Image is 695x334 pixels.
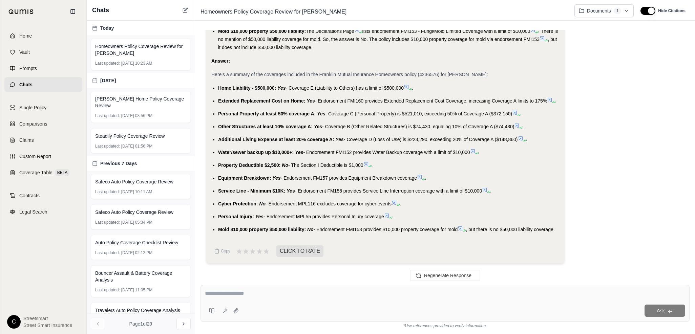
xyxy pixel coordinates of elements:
span: [DATE] 01:56 PM [121,143,152,149]
span: Safeco Auto Policy Coverage Review [95,178,173,185]
span: Additional Living Expense at least 20% coverage A: [218,137,334,142]
span: . [526,137,527,142]
span: - Coverage B (Other Related Structures) is $74,430, equaling 10% of Coverage A ($74,430) [322,124,514,129]
span: Hide Citations [658,8,686,14]
span: [DATE] 05:34 PM [121,220,152,225]
span: Comparisons [19,120,47,127]
span: Last updated: [95,113,120,118]
span: Legal Search [19,208,47,215]
span: Service Line - Minimum $10K: [218,188,285,194]
span: Personal Property at least 50% coverage A: [218,111,316,116]
span: [DATE] 10:23 AM [121,61,152,66]
a: Vault [4,45,82,60]
div: *Use references provided to verify information. [201,322,690,329]
span: Equipment Breakdown: [218,175,271,181]
span: Previous 7 Days [100,160,137,167]
span: - Coverage D (Loss of Use) is $223,290, exceeding 20% of Coverage A ($148,860) [344,137,518,142]
span: Personal Injury: [218,214,254,219]
button: Collapse sidebar [67,6,78,17]
span: CLICK TO RATE [276,245,323,257]
button: Ask [645,305,685,317]
a: Prompts [4,61,82,76]
span: [DATE] [100,77,116,84]
span: Copy [221,248,230,254]
span: 1 [614,7,622,14]
button: Documents1 [574,4,634,17]
span: - Endorsement MPL116 excludes coverage for cyber events [266,201,392,206]
span: [DATE] 02:12 PM [121,250,152,255]
span: Streetsmart [23,315,72,322]
div: Edit Title [198,6,569,17]
span: Travelers Auto Policy Coverage Analysis [95,307,180,314]
span: Last updated: [95,220,120,225]
strong: Answer: [211,58,230,64]
a: Legal Search [4,204,82,219]
span: Yes [277,85,286,91]
span: Last updated: [95,143,120,149]
span: Yes [307,98,315,104]
span: Prompts [19,65,37,72]
button: New Chat [181,6,189,14]
a: Single Policy [4,100,82,115]
a: Coverage TableBETA [4,165,82,180]
span: Yes [314,124,322,129]
span: . [412,85,413,91]
span: Home Liability - $500,000: [218,85,276,91]
span: . [555,98,556,104]
span: Cyber Protection: [218,201,258,206]
span: - Endorsement FMI152 provides Water Backup coverage with a limit of $10,000 [303,150,470,155]
span: , but there is no $50,000 liability coverage. [466,227,554,232]
span: Steadily Policy Coverage Review [95,133,165,139]
span: Contracts [19,192,40,199]
span: - Endorsement FM158 provides Service Line Interruption coverage with a limit of $10,000 [295,188,482,194]
span: - Endorsement FMI160 provides Extended Replacement Cost Coverage, increasing Coverage A limits to... [315,98,547,104]
span: [DATE] 10:11 AM [121,189,152,195]
span: Last updated: [95,61,120,66]
span: No [282,162,288,168]
span: [DATE] 08:56 PM [121,113,152,118]
span: . [392,214,394,219]
span: Homeowners Policy Coverage Review for [PERSON_NAME] [95,43,186,57]
span: . [372,162,373,168]
span: No [307,227,314,232]
span: Last updated: [95,189,120,195]
span: Mold $10,000 property $50,000 liability: [218,227,306,232]
a: Comparisons [4,116,82,131]
span: Yes [272,175,280,181]
span: Water/sewer backup up $10,000+: [218,150,294,155]
span: Property Deductible $2,500: [218,162,280,168]
span: Last updated: [95,287,120,293]
span: Yes [255,214,264,219]
span: Here's a summary of the coverages included in the Franklin Mutual Insurance Homeowners policy (42... [211,72,488,77]
span: [DATE] 11:05 PM [121,287,152,293]
a: Claims [4,133,82,148]
span: Home [19,32,32,39]
a: Chats [4,77,82,92]
span: Yes [295,150,303,155]
span: Vault [19,49,30,55]
span: Homeowners Policy Coverage Review for [PERSON_NAME] [198,6,349,17]
a: Contracts [4,188,82,203]
span: Last updated: [95,250,120,255]
span: , but it does not include $50,000 liability coverage. [218,37,557,50]
button: Regenerate Response [410,270,480,281]
span: Chats [92,5,109,15]
span: Other Structures at least 10% coverage A: [218,124,313,129]
span: . [520,111,522,116]
span: lists endorsement FMI153 - Fungi/Mold Limited Coverage with a limit of $10,000 [362,28,530,34]
span: [PERSON_NAME] Home Policy Coverage Review [95,95,186,109]
span: - Endorsement FM157 provides Equipment Breakdown coverage [281,175,417,181]
span: . [425,175,426,181]
span: Yes [287,188,295,194]
span: Regenerate Response [424,273,471,278]
div: C [7,315,21,329]
span: Page 1 of 29 [129,320,152,327]
span: . [400,201,401,206]
span: Ask [657,308,665,313]
span: Safeco Auto Policy Coverage Review [95,209,173,216]
span: Auto Policy Coverage Checklist Review [95,239,178,246]
a: Home [4,28,82,43]
span: - Endorsement MPL55 provides Personal Injury coverage [264,214,384,219]
span: . There is no mention of $50,000 liability coverage for mold. So, the answer is No. The policy in... [218,28,558,42]
span: . [478,150,480,155]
